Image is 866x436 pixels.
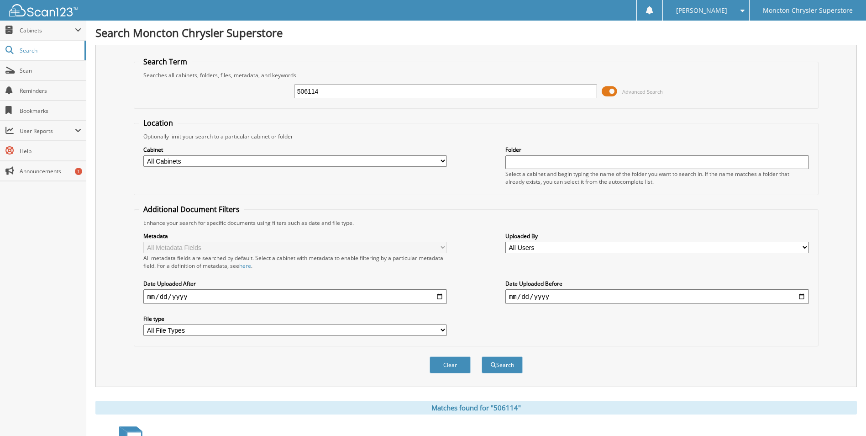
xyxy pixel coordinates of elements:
a: here [239,262,251,270]
label: File type [143,315,447,323]
legend: Additional Document Filters [139,204,244,214]
input: end [505,289,809,304]
input: start [143,289,447,304]
label: Metadata [143,232,447,240]
span: Advanced Search [622,88,663,95]
span: Moncton Chrysler Superstore [763,8,853,13]
span: [PERSON_NAME] [676,8,727,13]
div: Matches found for "506114" [95,401,857,415]
span: Announcements [20,167,81,175]
legend: Location [139,118,178,128]
span: Cabinets [20,27,75,34]
label: Date Uploaded After [143,280,447,287]
label: Uploaded By [505,232,809,240]
div: Searches all cabinets, folders, files, metadata, and keywords [139,71,813,79]
label: Folder [505,146,809,154]
button: Clear [430,356,471,373]
div: Enhance your search for specific documents using filters such as date and file type. [139,219,813,227]
span: Help [20,147,81,155]
div: Select a cabinet and begin typing the name of the folder you want to search in. If the name match... [505,170,809,186]
div: Optionally limit your search to a particular cabinet or folder [139,133,813,140]
legend: Search Term [139,57,192,67]
span: Scan [20,67,81,74]
img: scan123-logo-white.svg [9,4,78,16]
label: Date Uploaded Before [505,280,809,287]
span: Bookmarks [20,107,81,115]
div: 1 [75,168,82,175]
div: All metadata fields are searched by default. Select a cabinet with metadata to enable filtering b... [143,254,447,270]
span: Reminders [20,87,81,95]
span: Search [20,47,80,54]
span: User Reports [20,127,75,135]
label: Cabinet [143,146,447,154]
button: Search [482,356,523,373]
h1: Search Moncton Chrysler Superstore [95,25,857,40]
